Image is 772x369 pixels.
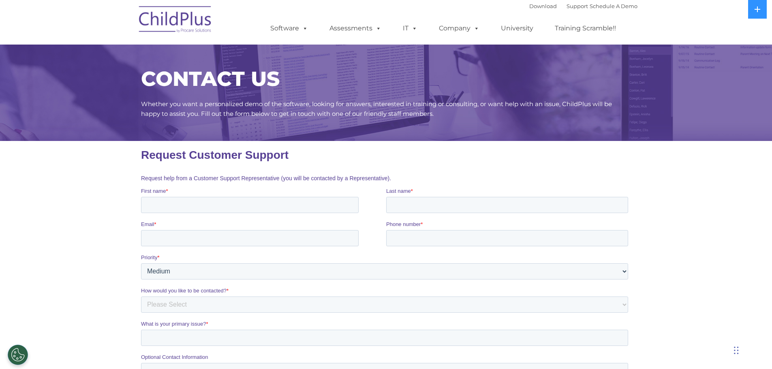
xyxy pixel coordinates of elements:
a: Training Scramble!! [547,20,624,36]
a: Assessments [321,20,389,36]
a: IT [395,20,426,36]
a: Support [567,3,588,9]
a: Schedule A Demo [590,3,637,9]
span: Whether you want a personalized demo of the software, looking for answers, interested in training... [141,100,612,117]
a: Company [431,20,488,36]
a: Download [529,3,557,9]
a: University [493,20,541,36]
a: Software [262,20,316,36]
div: Drag [734,338,739,363]
span: CONTACT US [141,66,280,91]
font: | [529,3,637,9]
img: ChildPlus by Procare Solutions [135,0,216,41]
iframe: Chat Widget [731,330,772,369]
